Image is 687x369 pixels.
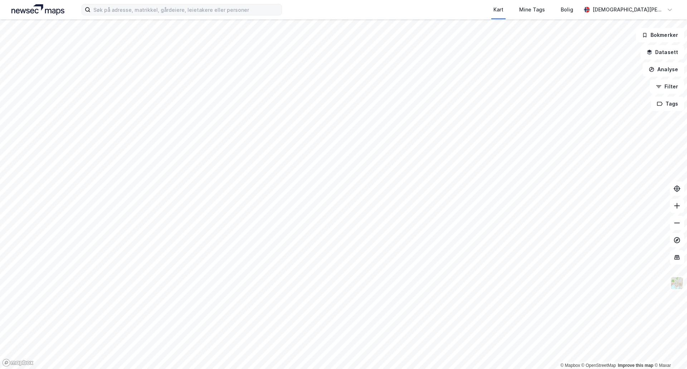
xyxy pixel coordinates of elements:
[493,5,503,14] div: Kart
[651,335,687,369] div: Kontrollprogram for chat
[651,335,687,369] iframe: Chat Widget
[593,5,664,14] div: [DEMOGRAPHIC_DATA][PERSON_NAME]
[91,4,282,15] input: Søk på adresse, matrikkel, gårdeiere, leietakere eller personer
[519,5,545,14] div: Mine Tags
[561,5,573,14] div: Bolig
[11,4,64,15] img: logo.a4113a55bc3d86da70a041830d287a7e.svg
